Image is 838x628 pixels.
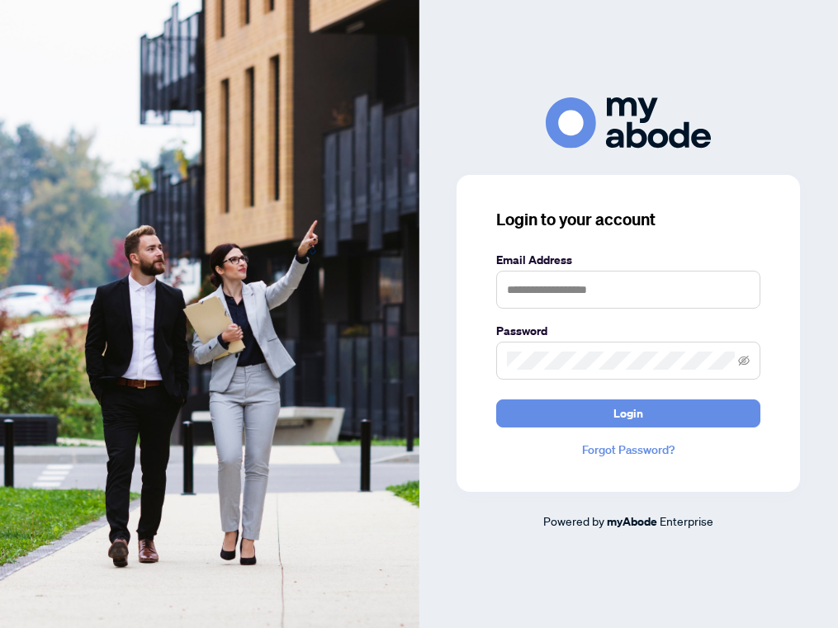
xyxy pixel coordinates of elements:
[546,97,711,148] img: ma-logo
[738,355,750,366] span: eye-invisible
[496,399,760,427] button: Login
[496,251,760,269] label: Email Address
[660,513,713,528] span: Enterprise
[607,512,657,531] a: myAbode
[496,322,760,340] label: Password
[613,400,643,427] span: Login
[496,441,760,459] a: Forgot Password?
[543,513,604,528] span: Powered by
[496,208,760,231] h3: Login to your account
